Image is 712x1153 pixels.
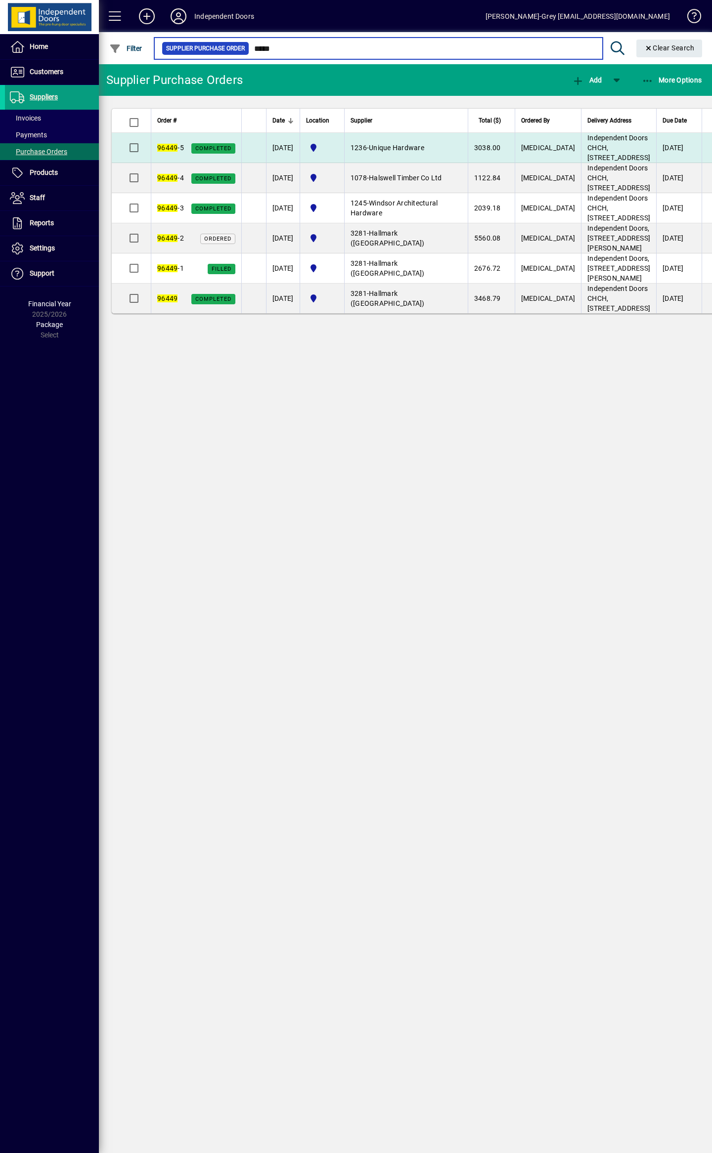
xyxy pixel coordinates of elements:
[306,115,338,126] div: Location
[5,110,99,126] a: Invoices
[195,296,231,302] span: Completed
[5,126,99,143] a: Payments
[306,292,338,304] span: Cromwell Central Otago
[157,174,184,182] span: -4
[107,40,145,57] button: Filter
[157,144,178,152] em: 96449
[5,236,99,261] a: Settings
[306,232,338,244] span: Cromwell Central Otago
[266,223,300,253] td: [DATE]
[166,43,245,53] span: Supplier Purchase Order
[306,172,338,184] span: Cromwell Central Otago
[306,115,329,126] span: Location
[369,144,424,152] span: Unique Hardware
[468,133,515,163] td: 3038.00
[639,71,705,89] button: More Options
[486,8,670,24] div: [PERSON_NAME]-Grey [EMAIL_ADDRESS][DOMAIN_NAME]
[204,236,231,242] span: Ordered
[572,76,602,84] span: Add
[157,204,184,212] span: -3
[570,71,604,89] button: Add
[266,133,300,163] td: [DATE]
[30,244,55,252] span: Settings
[656,133,702,163] td: [DATE]
[521,294,576,302] span: [MEDICAL_DATA]
[5,161,99,185] a: Products
[468,253,515,284] td: 2676.72
[157,115,177,126] span: Order #
[581,133,656,163] td: Independent Doors CHCH, [STREET_ADDRESS]
[272,115,294,126] div: Date
[306,262,338,274] span: Cromwell Central Otago
[656,253,702,284] td: [DATE]
[272,115,285,126] span: Date
[351,229,367,237] span: 3281
[30,42,48,50] span: Home
[344,133,468,163] td: -
[351,229,425,247] span: Hallmark ([GEOGRAPHIC_DATA])
[474,115,510,126] div: Total ($)
[468,163,515,193] td: 1122.84
[351,259,367,267] span: 3281
[468,223,515,253] td: 5560.08
[663,115,696,126] div: Due Date
[157,294,178,302] em: 96449
[109,44,142,52] span: Filter
[5,186,99,210] a: Staff
[351,199,367,207] span: 1245
[157,234,184,242] span: -2
[131,7,163,25] button: Add
[266,193,300,223] td: [DATE]
[468,284,515,313] td: 3468.79
[5,211,99,236] a: Reports
[36,321,63,329] span: Package
[521,234,576,242] span: [MEDICAL_DATA]
[656,223,702,253] td: [DATE]
[581,253,656,284] td: Independent Doors, [STREET_ADDRESS][PERSON_NAME]
[30,168,58,176] span: Products
[351,174,367,182] span: 1078
[10,148,67,156] span: Purchase Orders
[195,206,231,212] span: Completed
[163,7,194,25] button: Profile
[5,60,99,84] a: Customers
[106,72,243,88] div: Supplier Purchase Orders
[479,115,501,126] span: Total ($)
[351,289,425,307] span: Hallmark ([GEOGRAPHIC_DATA])
[521,204,576,212] span: [MEDICAL_DATA]
[306,142,338,154] span: Cromwell Central Otago
[344,163,468,193] td: -
[663,115,687,126] span: Due Date
[306,202,338,214] span: Cromwell Central Otago
[157,115,235,126] div: Order #
[5,143,99,160] a: Purchase Orders
[30,93,58,101] span: Suppliers
[351,144,367,152] span: 1236
[344,193,468,223] td: -
[194,8,254,24] div: Independent Doors
[157,174,178,182] em: 96449
[266,284,300,313] td: [DATE]
[5,35,99,59] a: Home
[30,219,54,227] span: Reports
[581,163,656,193] td: Independent Doors CHCH, [STREET_ADDRESS]
[642,76,702,84] span: More Options
[656,284,702,313] td: [DATE]
[351,259,425,277] span: Hallmark ([GEOGRAPHIC_DATA])
[351,115,372,126] span: Supplier
[212,266,231,272] span: Filled
[521,115,550,126] span: Ordered By
[521,174,576,182] span: [MEDICAL_DATA]
[351,199,438,217] span: Windsor Architectural Hardware
[157,204,178,212] em: 96449
[30,68,63,76] span: Customers
[28,300,71,308] span: Financial Year
[656,163,702,193] td: [DATE]
[157,144,184,152] span: -5
[581,284,656,313] td: Independent Doors CHCH, [STREET_ADDRESS]
[344,223,468,253] td: -
[10,114,41,122] span: Invoices
[521,264,576,272] span: [MEDICAL_DATA]
[30,194,45,202] span: Staff
[266,163,300,193] td: [DATE]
